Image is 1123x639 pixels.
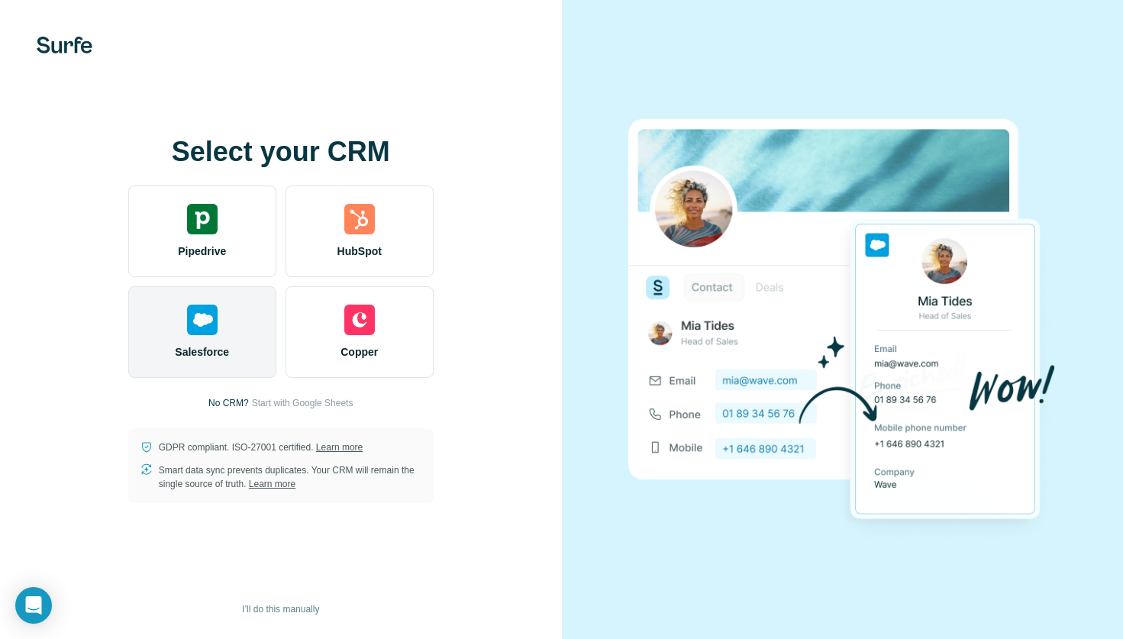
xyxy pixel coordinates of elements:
button: I’ll do this manually [231,598,330,621]
img: copper's logo [344,305,375,335]
img: Surfe's logo [37,37,92,53]
span: I’ll do this manually [242,602,319,616]
button: Start with Google Sheets [252,396,353,410]
img: salesforce's logo [187,305,218,335]
div: Open Intercom Messenger [15,587,52,624]
span: HubSpot [337,244,382,259]
span: Copper [340,344,378,360]
a: Learn more [249,479,295,489]
img: SALESFORCE image [628,93,1056,547]
h1: Select your CRM [128,137,434,167]
img: hubspot's logo [344,204,375,234]
span: Pipedrive [178,244,226,259]
img: pipedrive's logo [187,204,218,234]
p: Smart data sync prevents duplicates. Your CRM will remain the single source of truth. [159,463,421,491]
p: No CRM? [208,396,249,410]
p: GDPR compliant. ISO-27001 certified. [159,441,363,454]
a: Learn more [316,442,363,453]
span: Salesforce [175,344,229,360]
